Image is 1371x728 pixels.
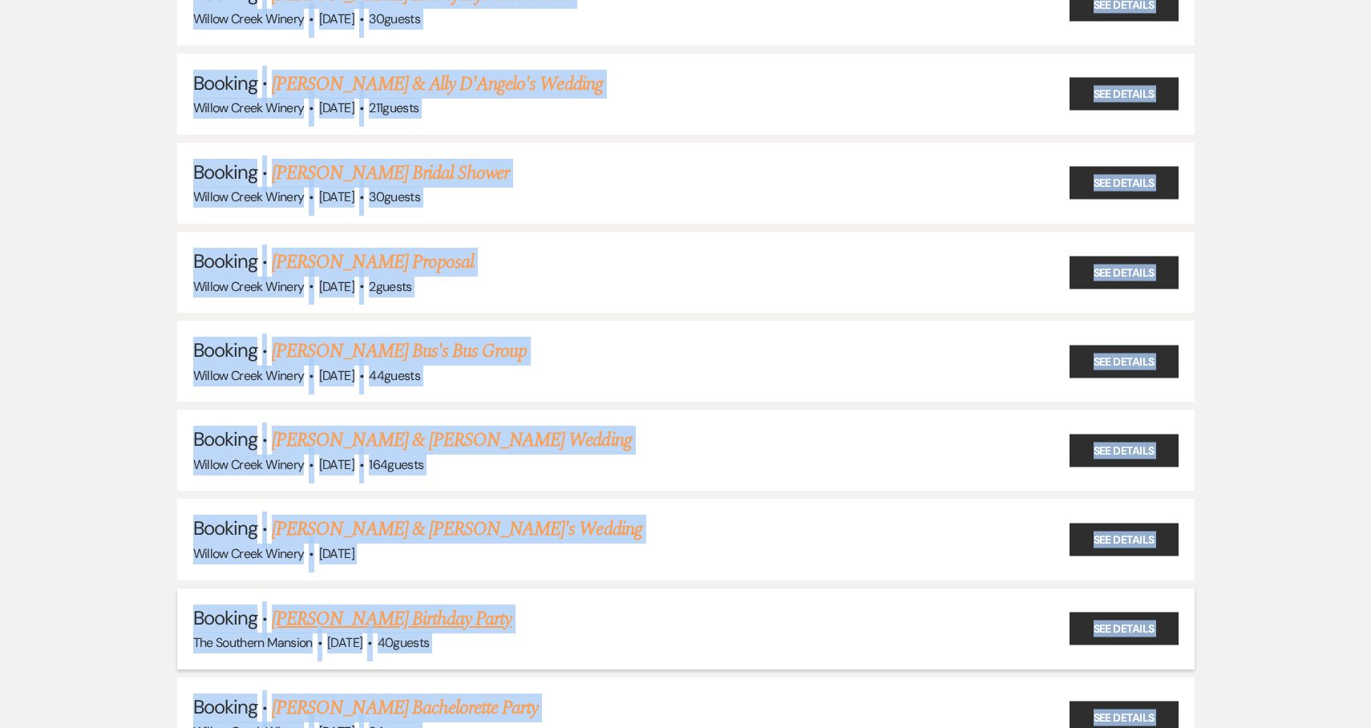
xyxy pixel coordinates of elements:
span: 30 guests [369,10,420,27]
span: Booking [193,605,257,630]
span: The Southern Mansion [193,634,313,651]
a: [PERSON_NAME] & Ally D'Angelo's Wedding [272,70,603,99]
span: Willow Creek Winery [193,367,305,384]
span: Booking [193,694,257,719]
span: Booking [193,71,257,95]
span: Willow Creek Winery [193,456,305,473]
a: [PERSON_NAME] Birthday Party [272,605,512,633]
a: [PERSON_NAME] & [PERSON_NAME]'s Wedding [272,515,642,544]
a: See Details [1070,256,1179,289]
a: See Details [1070,524,1179,556]
a: [PERSON_NAME] & [PERSON_NAME] Wedding [272,426,631,455]
a: See Details [1070,434,1179,467]
a: [PERSON_NAME] Bus's Bus Group [272,337,527,366]
span: [DATE] [319,278,354,295]
span: [DATE] [319,545,354,562]
span: Willow Creek Winery [193,188,305,205]
span: Willow Creek Winery [193,278,305,295]
span: 40 guests [378,634,430,651]
span: [DATE] [319,99,354,116]
span: Booking [193,427,257,451]
a: See Details [1070,345,1179,378]
a: See Details [1070,613,1179,645]
span: 2 guests [369,278,412,295]
a: [PERSON_NAME] Bachelorette Party [272,694,538,722]
span: [DATE] [319,188,354,205]
span: Willow Creek Winery [193,10,305,27]
span: [DATE] [319,367,354,384]
a: See Details [1070,78,1179,111]
span: Willow Creek Winery [193,99,305,116]
span: 44 guests [369,367,420,384]
span: 164 guests [369,456,423,473]
span: Booking [193,249,257,273]
a: [PERSON_NAME] Bridal Shower [272,159,509,188]
a: See Details [1070,167,1179,200]
span: 211 guests [369,99,419,116]
span: [DATE] [319,10,354,27]
span: Booking [193,160,257,184]
span: [DATE] [319,456,354,473]
span: Booking [193,516,257,540]
span: 30 guests [369,188,420,205]
a: [PERSON_NAME] Proposal [272,248,474,277]
span: Willow Creek Winery [193,545,305,562]
span: Booking [193,338,257,362]
span: [DATE] [327,634,362,651]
